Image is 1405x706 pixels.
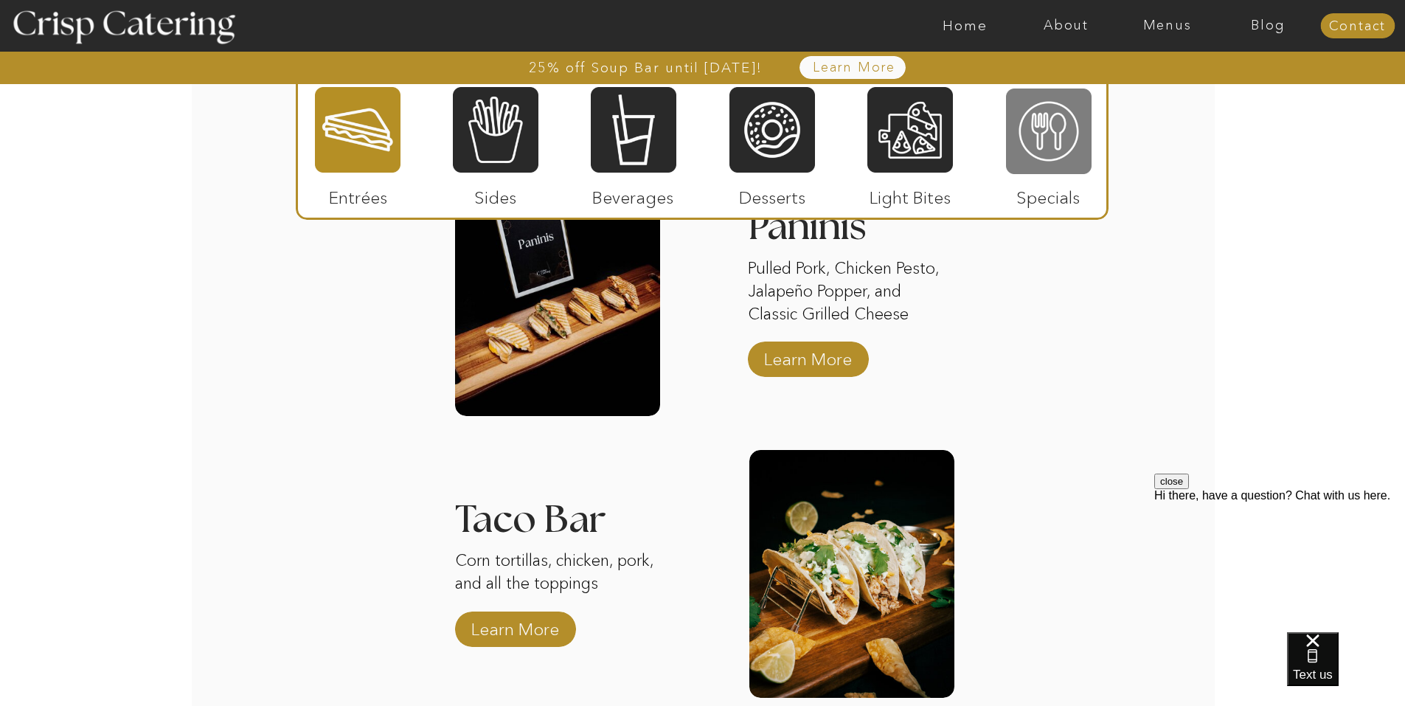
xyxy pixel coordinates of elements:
[455,550,660,620] p: Corn tortillas, chicken, pork, and all the toppings
[748,208,953,255] h3: Paninis
[999,173,1097,215] p: Specials
[724,173,822,215] p: Desserts
[779,60,930,75] a: Learn More
[1154,474,1405,651] iframe: podium webchat widget prompt
[861,173,960,215] p: Light Bites
[446,173,544,215] p: Sides
[584,173,682,215] p: Beverages
[1016,18,1117,33] a: About
[466,604,564,647] a: Learn More
[915,18,1016,33] a: Home
[748,257,953,328] p: Pulled Pork, Chicken Pesto, Jalapeño Popper, and Classic Grilled Cheese
[309,173,407,215] p: Entrées
[1320,19,1395,34] a: Contact
[1218,18,1319,33] a: Blog
[1287,632,1405,706] iframe: podium webchat widget bubble
[759,334,857,377] a: Learn More
[455,501,660,519] h3: Taco Bar
[1117,18,1218,33] a: Menus
[476,60,816,75] a: 25% off Soup Bar until [DATE]!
